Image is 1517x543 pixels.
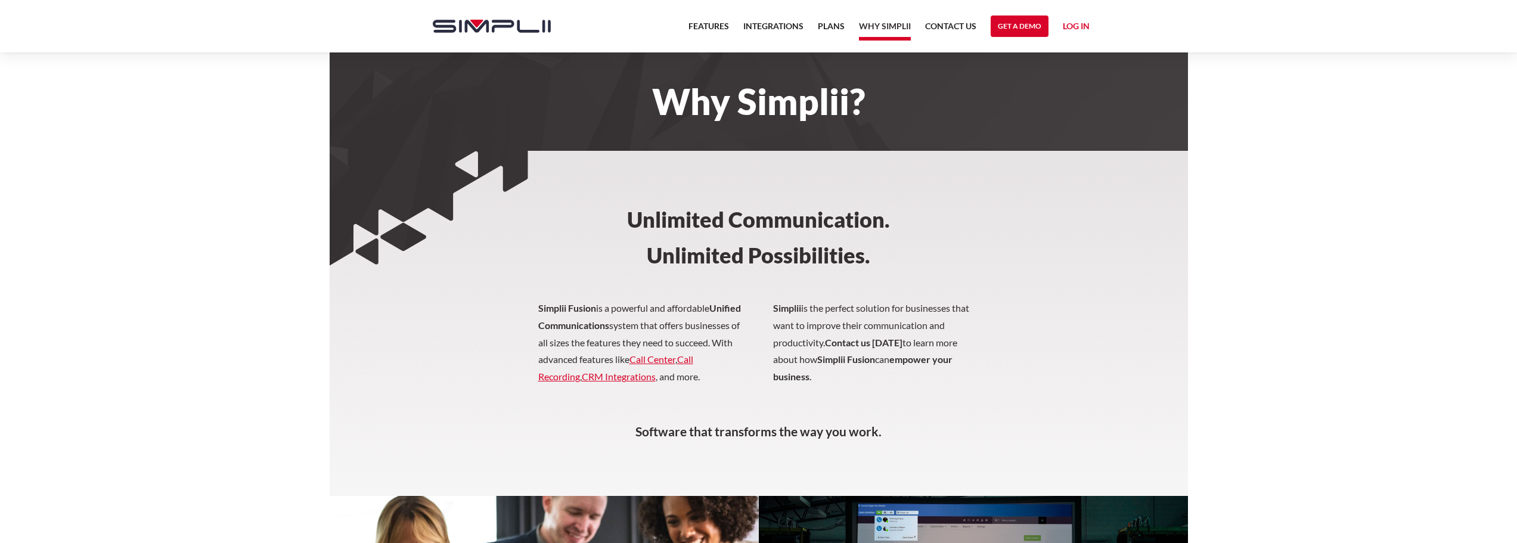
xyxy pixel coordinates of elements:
a: Get a Demo [991,15,1048,37]
strong: Simplii Fusion [538,302,596,314]
strong: Software that transforms the way you work. [635,424,882,439]
a: Log in [1063,19,1090,37]
a: Plans [818,19,845,41]
strong: Unified Communications [538,302,741,331]
strong: Simplii [773,302,801,314]
h3: Unlimited Communication. ‍ Unlimited Possibilities. [573,151,945,300]
a: Integrations [743,19,804,41]
p: is a powerful and affordable system that offers businesses of all sizes the features they need to... [538,300,979,403]
strong: Simplii Fusion [817,353,875,365]
a: Contact US [925,19,976,41]
img: Simplii [433,20,551,33]
a: Features [688,19,729,41]
h1: Why Simplii? [421,88,1097,114]
a: CRM Integrations [582,371,656,382]
a: Why Simplii [859,19,911,41]
strong: Contact us [DATE] [825,337,902,348]
a: Call Center [629,353,675,365]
